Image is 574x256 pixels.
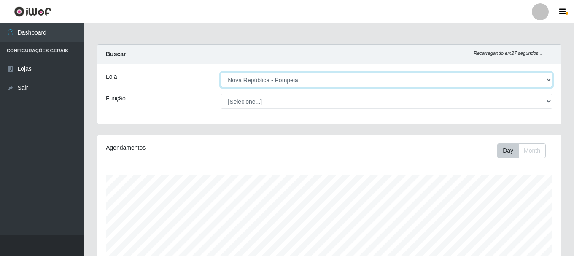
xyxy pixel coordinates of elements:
[106,143,285,152] div: Agendamentos
[497,143,519,158] button: Day
[106,94,126,103] label: Função
[106,73,117,81] label: Loja
[497,143,552,158] div: Toolbar with button groups
[14,6,51,17] img: CoreUI Logo
[497,143,546,158] div: First group
[474,51,542,56] i: Recarregando em 27 segundos...
[106,51,126,57] strong: Buscar
[518,143,546,158] button: Month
